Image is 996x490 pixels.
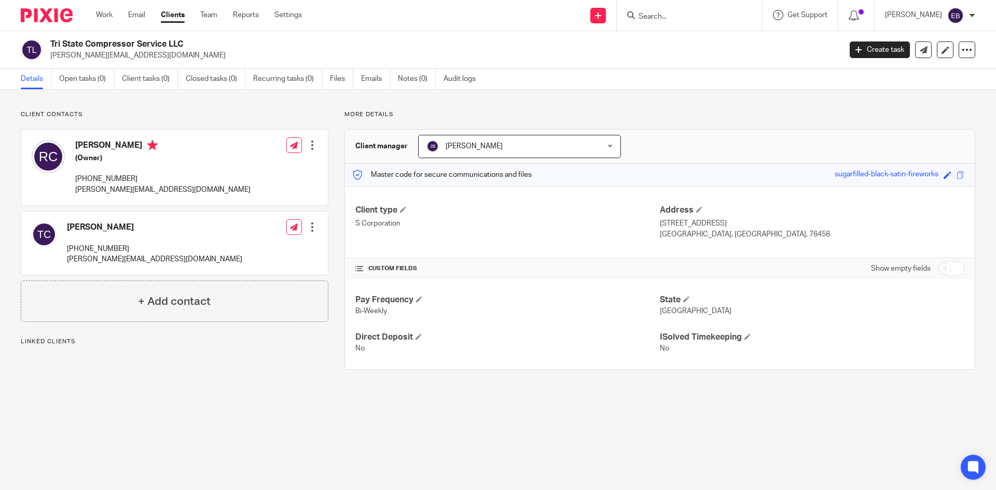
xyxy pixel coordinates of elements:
img: svg%3E [947,7,964,24]
p: [PERSON_NAME][EMAIL_ADDRESS][DOMAIN_NAME] [67,254,242,264]
span: [PERSON_NAME] [446,143,503,150]
h4: Direct Deposit [355,332,660,343]
h2: Tri State Compressor Service LLC [50,39,677,50]
img: svg%3E [32,222,57,247]
img: svg%3E [426,140,439,152]
p: More details [344,110,975,119]
h4: Address [660,205,964,216]
h4: [PERSON_NAME] [75,140,251,153]
img: svg%3E [21,39,43,61]
a: Client tasks (0) [122,69,178,89]
p: [PHONE_NUMBER] [75,174,251,184]
img: svg%3E [32,140,65,173]
a: Details [21,69,51,89]
a: Settings [274,10,302,20]
label: Show empty fields [871,263,931,274]
a: Closed tasks (0) [186,69,245,89]
a: Team [200,10,217,20]
a: Audit logs [444,69,483,89]
h4: Client type [355,205,660,216]
p: [PERSON_NAME][EMAIL_ADDRESS][DOMAIN_NAME] [50,50,834,61]
p: [STREET_ADDRESS] [660,218,964,229]
p: [GEOGRAPHIC_DATA], [GEOGRAPHIC_DATA], 76458 [660,229,964,240]
h4: Pay Frequency [355,295,660,305]
a: Create task [850,41,910,58]
span: Bi-Weekly [355,307,387,315]
h4: ISolved Timekeeping [660,332,964,343]
h4: CUSTOM FIELDS [355,264,660,273]
h5: (Owner) [75,153,251,163]
a: Reports [233,10,259,20]
a: Recurring tasks (0) [253,69,322,89]
h4: [PERSON_NAME] [67,222,242,233]
span: Get Support [787,11,827,19]
h3: Client manager [355,141,408,151]
h4: + Add contact [138,293,211,310]
span: No [660,345,669,352]
span: [GEOGRAPHIC_DATA] [660,307,731,315]
p: S Corporation [355,218,660,229]
p: [PERSON_NAME] [885,10,942,20]
a: Work [96,10,113,20]
a: Emails [361,69,390,89]
a: Notes (0) [398,69,436,89]
a: Clients [161,10,185,20]
p: [PHONE_NUMBER] [67,244,242,254]
p: Master code for secure communications and files [353,170,532,180]
span: No [355,345,365,352]
p: Linked clients [21,338,328,346]
a: Open tasks (0) [59,69,114,89]
i: Primary [147,140,158,150]
img: Pixie [21,8,73,22]
a: Files [330,69,353,89]
p: Client contacts [21,110,328,119]
input: Search [638,12,731,22]
p: [PERSON_NAME][EMAIL_ADDRESS][DOMAIN_NAME] [75,185,251,195]
h4: State [660,295,964,305]
a: Email [128,10,145,20]
div: sugarfilled-black-satin-fireworks [835,169,938,181]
